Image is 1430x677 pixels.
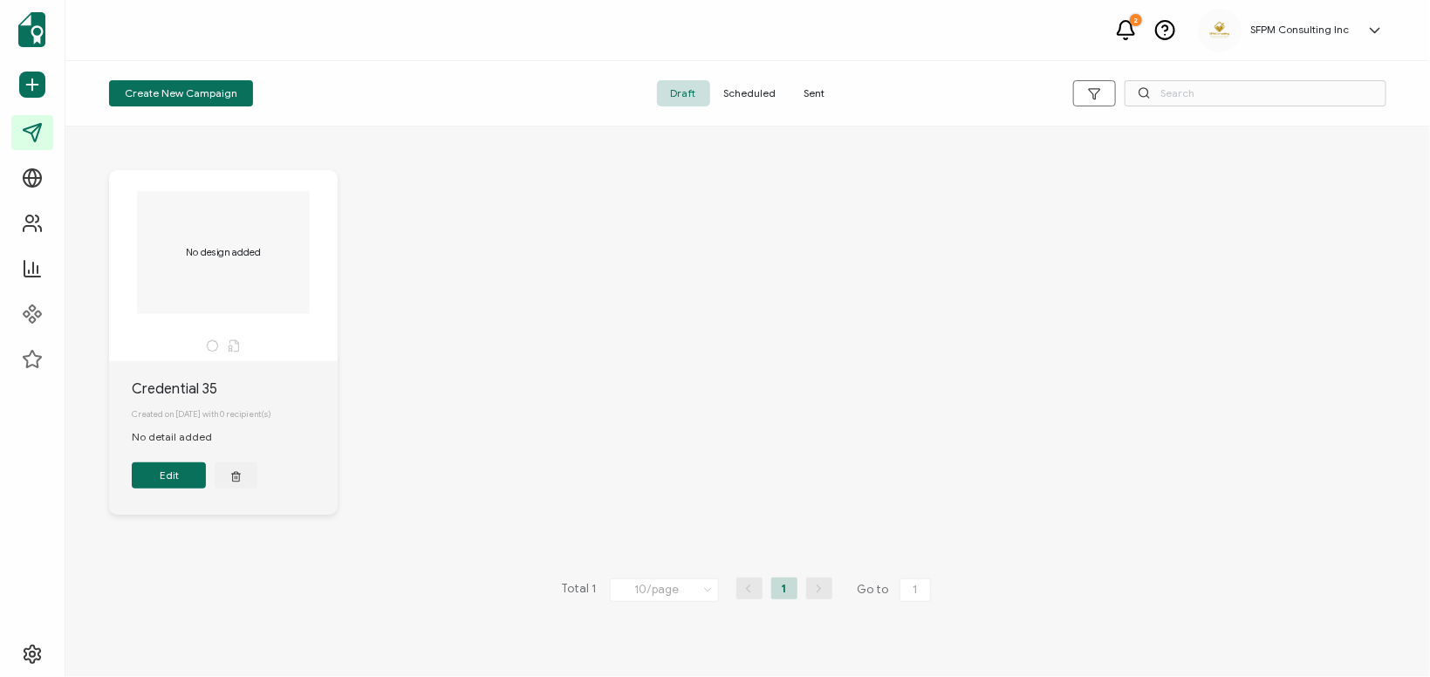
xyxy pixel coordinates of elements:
[109,80,253,106] button: Create New Campaign
[1207,18,1233,42] img: eb0aa42c-f73e-4ef0-80ee-ea7e709d35d7.png
[610,578,719,602] input: Select
[657,80,710,106] span: Draft
[1130,14,1142,26] div: 2
[132,429,229,445] div: No detail added
[18,12,45,47] img: sertifier-logomark-colored.svg
[132,400,338,429] div: Created on [DATE] with 0 recipient(s)
[858,578,934,602] span: Go to
[132,379,338,400] div: Credential 35
[125,88,237,99] span: Create New Campaign
[562,578,597,602] span: Total 1
[771,578,797,599] li: 1
[710,80,790,106] span: Scheduled
[1125,80,1386,106] input: Search
[1343,593,1430,677] iframe: Chat Widget
[132,462,206,489] button: Edit
[1250,24,1349,36] h5: SFPM Consulting Inc
[790,80,839,106] span: Sent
